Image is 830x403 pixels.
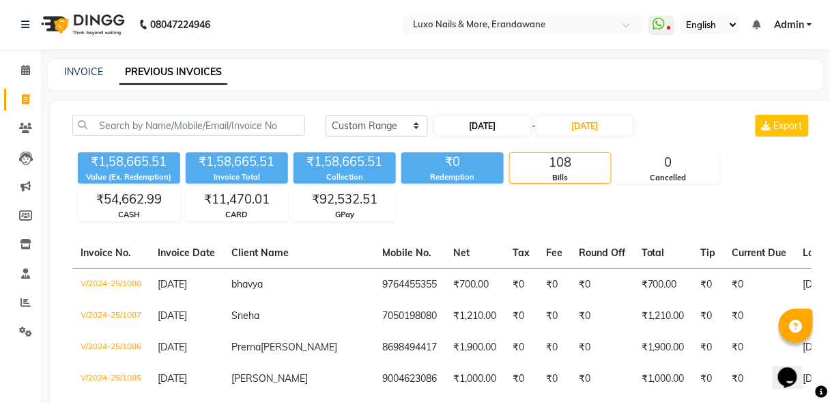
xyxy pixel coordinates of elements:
div: ₹54,662.99 [78,190,180,209]
td: ₹1,210.00 [445,301,504,332]
td: V/2024-25/1085 [72,363,149,395]
td: ₹0 [571,268,633,301]
td: ₹1,000.00 [633,363,693,395]
span: Tip [701,247,716,259]
td: ₹0 [504,268,538,301]
span: bhavya [231,278,263,290]
input: Start Date [435,116,530,135]
div: Redemption [401,171,504,183]
td: ₹1,000.00 [445,363,504,395]
span: Admin [774,18,804,32]
td: ₹1,900.00 [445,332,504,363]
span: [DATE] [158,278,187,290]
input: Search by Name/Mobile/Email/Invoice No [72,115,305,136]
span: Current Due [732,247,787,259]
button: Export [756,115,809,137]
div: Invoice Total [186,171,288,183]
td: 8698494417 [374,332,445,363]
td: ₹0 [504,363,538,395]
td: ₹1,210.00 [633,301,693,332]
td: ₹0 [724,301,795,332]
span: [PERSON_NAME] [231,372,308,385]
span: Total [642,247,665,259]
span: Mobile No. [382,247,431,259]
td: ₹0 [571,363,633,395]
span: [DATE] [158,372,187,385]
div: Cancelled [618,172,719,184]
span: Fee [546,247,562,259]
td: 9764455355 [374,268,445,301]
div: Collection [294,171,396,183]
td: ₹0 [538,268,571,301]
div: ₹11,470.01 [186,190,287,209]
span: Prerna [231,341,261,353]
iframe: chat widget [773,348,816,389]
div: ₹92,532.51 [294,190,395,209]
span: Export [774,120,803,132]
td: ₹700.00 [633,268,693,301]
span: Invoice No. [81,247,131,259]
td: ₹700.00 [445,268,504,301]
span: [DATE] [158,309,187,322]
span: Sneha [231,309,259,322]
span: Invoice Date [158,247,215,259]
td: ₹0 [538,363,571,395]
div: ₹0 [401,152,504,171]
td: 7050198080 [374,301,445,332]
td: ₹1,900.00 [633,332,693,363]
td: ₹0 [538,332,571,363]
td: ₹0 [724,332,795,363]
td: ₹0 [724,268,795,301]
div: ₹1,58,665.51 [78,152,180,171]
td: ₹0 [504,332,538,363]
td: ₹0 [724,363,795,395]
b: 08047224946 [150,5,210,44]
a: INVOICE [64,66,103,78]
input: End Date [537,116,633,135]
td: ₹0 [504,301,538,332]
td: V/2024-25/1088 [72,268,149,301]
td: ₹0 [571,332,633,363]
div: Bills [510,172,611,184]
td: ₹0 [693,301,724,332]
div: GPay [294,209,395,221]
span: Round Off [579,247,625,259]
span: [DATE] [158,341,187,353]
td: ₹0 [571,301,633,332]
a: PREVIOUS INVOICES [119,60,227,85]
span: Net [453,247,470,259]
td: V/2024-25/1087 [72,301,149,332]
div: CARD [186,209,287,221]
span: [PERSON_NAME] [261,341,337,353]
div: 0 [618,153,719,172]
img: logo [35,5,128,44]
div: CASH [78,209,180,221]
div: 108 [510,153,611,172]
div: ₹1,58,665.51 [186,152,288,171]
span: - [532,119,536,133]
td: ₹0 [693,332,724,363]
td: 9004623086 [374,363,445,395]
td: ₹0 [538,301,571,332]
div: ₹1,58,665.51 [294,152,396,171]
span: Client Name [231,247,289,259]
td: V/2024-25/1086 [72,332,149,363]
div: Value (Ex. Redemption) [78,171,180,183]
td: ₹0 [693,363,724,395]
td: ₹0 [693,268,724,301]
span: Tax [513,247,530,259]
